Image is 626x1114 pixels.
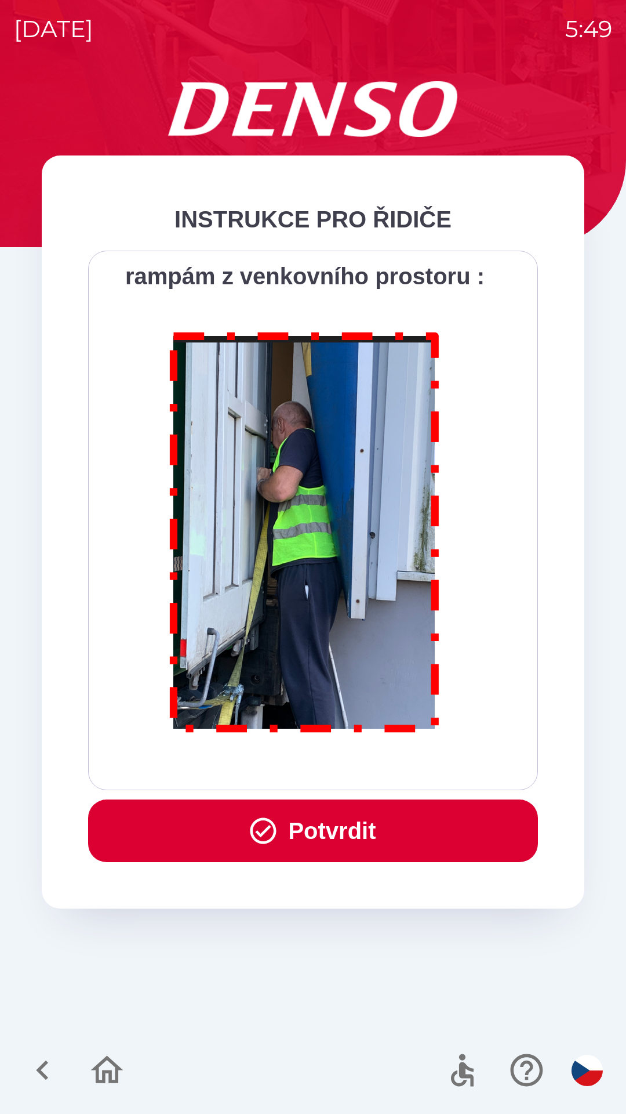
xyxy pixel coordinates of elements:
[88,202,538,237] div: INSTRUKCE PRO ŘIDIČE
[88,800,538,862] button: Potvrdit
[156,317,453,743] img: M8MNayrTL6gAAAABJRU5ErkJggg==
[42,81,584,137] img: Logo
[14,12,93,46] p: [DATE]
[572,1055,603,1086] img: cs flag
[565,12,612,46] p: 5:49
